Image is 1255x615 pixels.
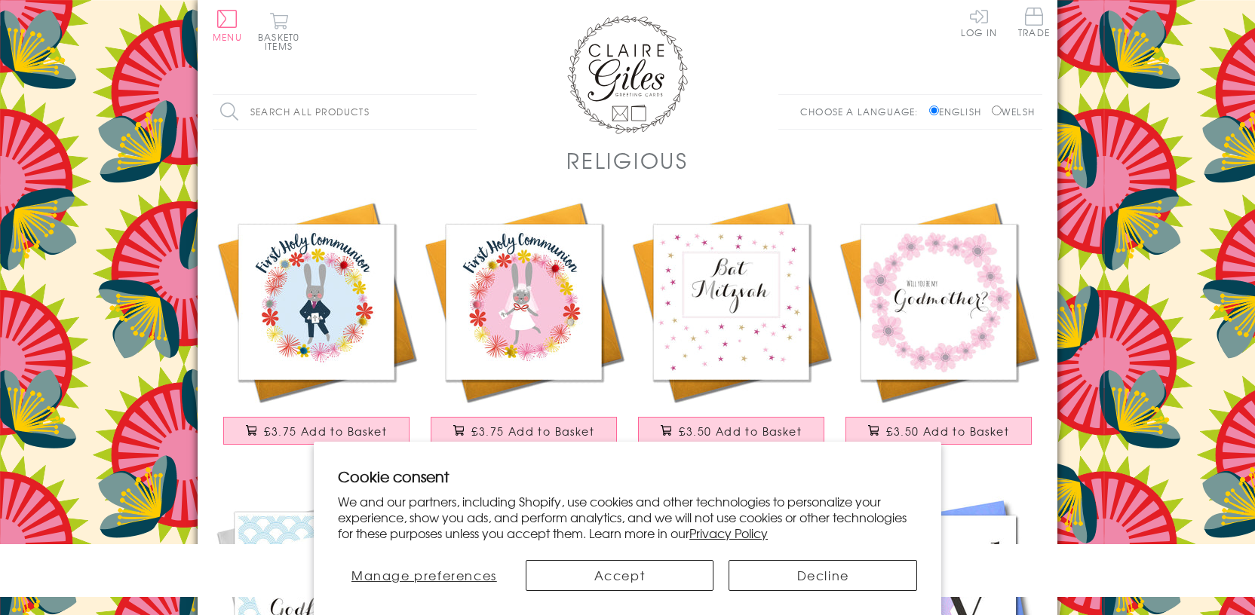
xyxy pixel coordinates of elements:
span: Menu [213,30,242,44]
span: £3.75 Add to Basket [264,424,387,439]
button: £3.50 Add to Basket [638,417,825,445]
a: Privacy Policy [689,524,768,542]
label: English [929,105,989,118]
span: £3.75 Add to Basket [471,424,594,439]
button: Menu [213,10,242,41]
a: Religious Occassions Card, Pink Flowers, Will you be my Godmother? £3.50 Add to Basket [835,198,1042,460]
a: Log In [961,8,997,37]
button: £3.75 Add to Basket [431,417,618,445]
a: Trade [1018,8,1050,40]
h2: Cookie consent [338,466,917,487]
button: Accept [526,560,714,591]
a: Religious Occassions Card, Pink Stars, Bat Mitzvah £3.50 Add to Basket [627,198,835,460]
p: We and our partners, including Shopify, use cookies and other technologies to personalize your ex... [338,494,917,540]
input: Search [462,95,477,129]
a: First Holy Communion Card, Blue Flowers, Embellished with pompoms £3.75 Add to Basket [213,198,420,460]
button: Basket0 items [258,12,299,50]
a: First Holy Communion Card, Pink Flowers, Embellished with pompoms £3.75 Add to Basket [420,198,627,460]
input: Welsh [992,106,1002,115]
span: Manage preferences [351,566,497,584]
span: Trade [1018,8,1050,37]
img: Religious Occassions Card, Pink Flowers, Will you be my Godmother? [835,198,1042,405]
img: Religious Occassions Card, Pink Stars, Bat Mitzvah [627,198,835,405]
img: First Holy Communion Card, Pink Flowers, Embellished with pompoms [420,198,627,405]
span: £3.50 Add to Basket [679,424,802,439]
input: English [929,106,939,115]
img: First Holy Communion Card, Blue Flowers, Embellished with pompoms [213,198,420,405]
img: Claire Giles Greetings Cards [567,15,688,134]
span: 0 items [265,30,299,53]
button: Decline [729,560,917,591]
p: Choose a language: [800,105,926,118]
button: £3.50 Add to Basket [845,417,1033,445]
input: Search all products [213,95,477,129]
button: Manage preferences [338,560,511,591]
button: £3.75 Add to Basket [223,417,410,445]
span: £3.50 Add to Basket [886,424,1009,439]
label: Welsh [992,105,1035,118]
h1: Religious [566,145,689,176]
